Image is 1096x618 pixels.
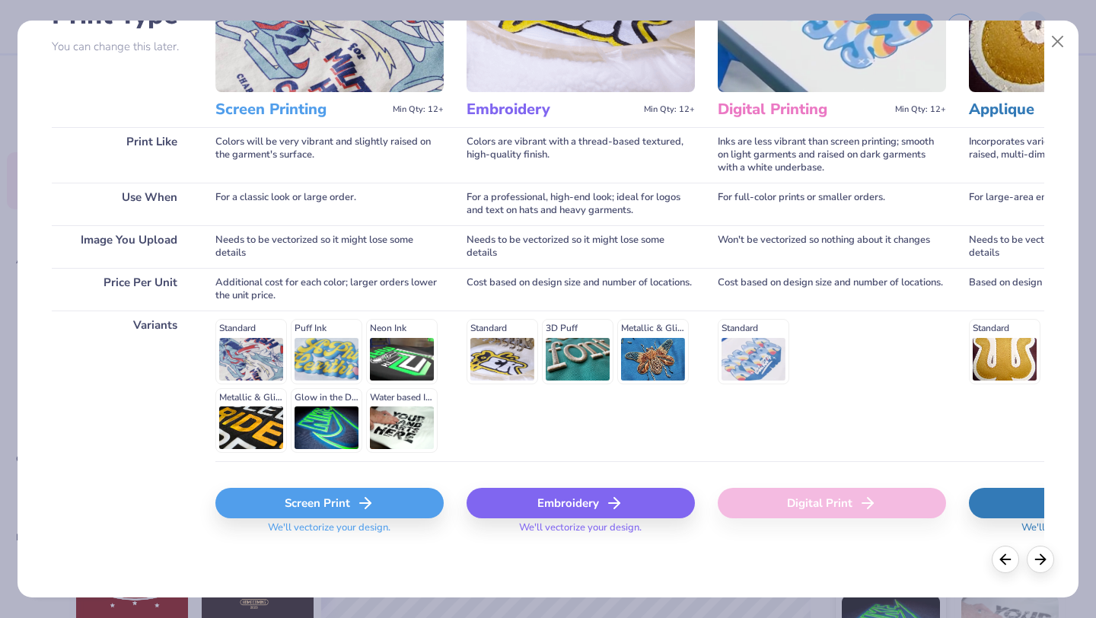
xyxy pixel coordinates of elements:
div: Screen Print [215,488,444,518]
span: Min Qty: 12+ [393,104,444,115]
div: Cost based on design size and number of locations. [467,268,695,311]
div: Digital Print [718,488,946,518]
div: Needs to be vectorized so it might lose some details [215,225,444,268]
p: You can change this later. [52,40,193,53]
div: Colors are vibrant with a thread-based textured, high-quality finish. [467,127,695,183]
div: Variants [52,311,193,461]
div: Additional cost for each color; larger orders lower the unit price. [215,268,444,311]
h3: Embroidery [467,100,638,119]
div: Inks are less vibrant than screen printing; smooth on light garments and raised on dark garments ... [718,127,946,183]
span: Min Qty: 12+ [895,104,946,115]
div: For a classic look or large order. [215,183,444,225]
span: Min Qty: 12+ [644,104,695,115]
div: Use When [52,183,193,225]
span: We'll vectorize your design. [513,521,648,543]
div: For full-color prints or smaller orders. [718,183,946,225]
div: Embroidery [467,488,695,518]
div: Image You Upload [52,225,193,268]
div: Colors will be very vibrant and slightly raised on the garment's surface. [215,127,444,183]
div: Cost based on design size and number of locations. [718,268,946,311]
h3: Digital Printing [718,100,889,119]
h3: Screen Printing [215,100,387,119]
div: Won't be vectorized so nothing about it changes [718,225,946,268]
div: For a professional, high-end look; ideal for logos and text on hats and heavy garments. [467,183,695,225]
div: Price Per Unit [52,268,193,311]
button: Close [1043,27,1072,56]
span: We'll vectorize your design. [262,521,397,543]
div: Needs to be vectorized so it might lose some details [467,225,695,268]
div: Print Like [52,127,193,183]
